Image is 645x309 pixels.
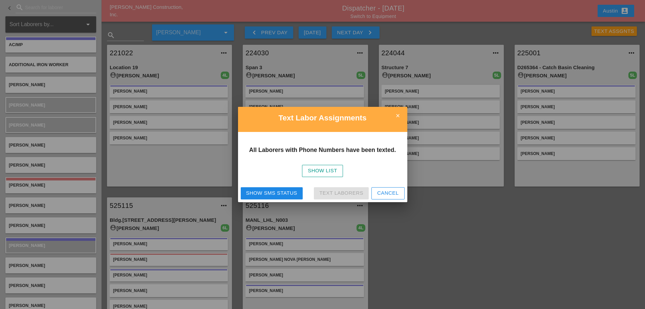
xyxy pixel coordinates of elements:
[241,187,303,199] button: Show SMS Status
[391,109,405,122] i: close
[243,112,402,124] h2: Text Labor Assignments
[377,189,399,197] div: Cancel
[246,189,297,197] div: Show SMS Status
[302,165,343,177] button: Show List
[371,187,405,199] button: Cancel
[243,137,402,162] h3: All Laborers with Phone Numbers have been texted.
[308,167,337,175] div: Show List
